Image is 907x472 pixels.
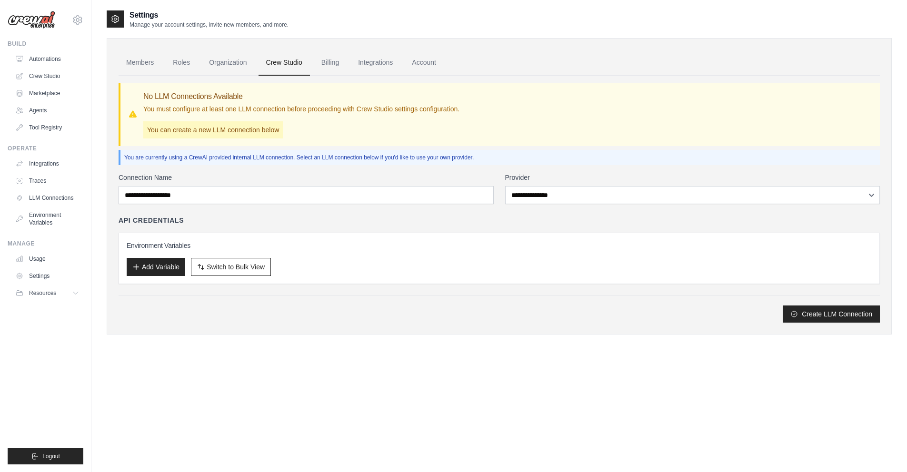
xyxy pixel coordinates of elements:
[11,190,83,206] a: LLM Connections
[130,21,289,29] p: Manage your account settings, invite new members, and more.
[11,156,83,171] a: Integrations
[314,50,347,76] a: Billing
[11,103,83,118] a: Agents
[119,216,184,225] h4: API Credentials
[130,10,289,21] h2: Settings
[191,258,271,276] button: Switch to Bulk View
[8,11,55,29] img: Logo
[42,452,60,460] span: Logout
[143,104,459,114] p: You must configure at least one LLM connection before proceeding with Crew Studio settings config...
[143,91,459,102] h3: No LLM Connections Available
[505,173,880,182] label: Provider
[119,50,161,76] a: Members
[783,305,880,323] button: Create LLM Connection
[124,154,876,161] p: You are currently using a CrewAI provided internal LLM connection. Select an LLM connection below...
[11,207,83,230] a: Environment Variables
[11,173,83,188] a: Traces
[11,86,83,101] a: Marketplace
[11,268,83,284] a: Settings
[127,241,872,250] h3: Environment Variables
[127,258,185,276] button: Add Variable
[143,121,283,138] p: You can create a new LLM connection below
[8,40,83,48] div: Build
[8,448,83,464] button: Logout
[350,50,400,76] a: Integrations
[29,289,56,297] span: Resources
[8,145,83,152] div: Operate
[119,173,494,182] label: Connection Name
[8,240,83,247] div: Manage
[404,50,444,76] a: Account
[11,251,83,266] a: Usage
[207,262,265,272] span: Switch to Bulk View
[11,285,83,301] button: Resources
[11,51,83,67] a: Automations
[259,50,310,76] a: Crew Studio
[201,50,254,76] a: Organization
[11,69,83,84] a: Crew Studio
[165,50,198,76] a: Roles
[11,120,83,135] a: Tool Registry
